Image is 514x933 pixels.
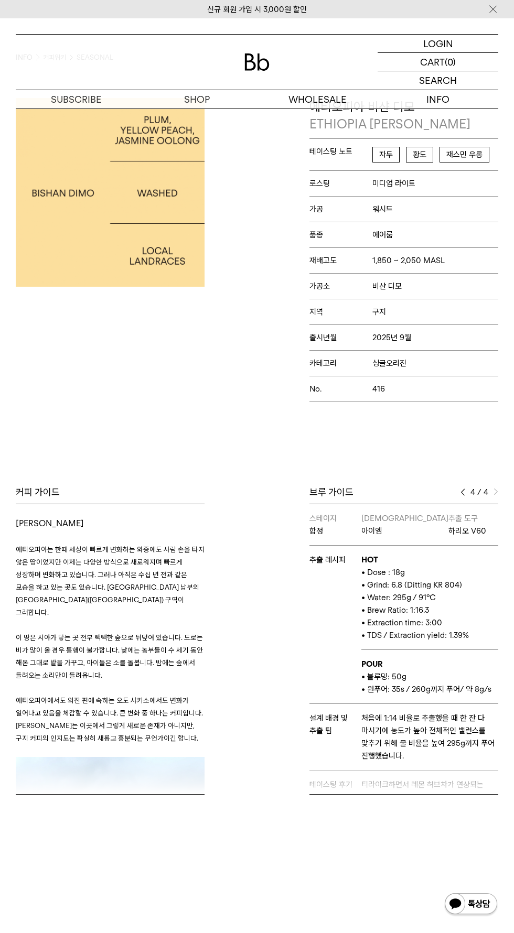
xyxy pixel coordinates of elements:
span: 에어룸 [372,230,393,240]
a: SHOP [136,90,257,109]
p: CART [420,53,445,71]
span: 가공소 [309,281,372,291]
p: 하리오 V60 [448,525,498,537]
span: 품종 [309,230,372,240]
span: 워시드 [372,204,393,214]
span: 가공 [309,204,372,214]
p: SEARCH [419,71,457,90]
span: • TDS / Extraction yield: 1.39% [361,631,469,640]
span: 구지 [372,307,386,317]
span: [PERSON_NAME] [16,518,84,528]
span: 스테이지 [309,514,337,523]
p: INFO [378,90,498,109]
img: 로고 [244,53,270,71]
b: HOT [361,555,378,565]
span: 재스민 우롱 [440,147,489,162]
p: 처음에 1:14 비율로 추출했을 때 한 잔 다 마시기에 농도가 높아 전체적인 밸런스를 맞추기 위해 물 비율을 높여 295g까지 푸어 진행했습니다. [361,712,498,762]
span: 황도 [406,147,433,162]
span: 추출 도구 [448,514,478,523]
a: LOGIN [378,35,498,53]
span: 재배고도 [309,256,372,265]
span: No. [309,384,372,394]
span: 카테고리 [309,359,372,368]
img: 카카오톡 채널 1:1 채팅 버튼 [444,892,498,917]
span: • Brew Ratio: 1:16.3 [361,605,429,615]
div: 커피 가이드 [16,486,205,498]
span: 자두 [372,147,400,162]
img: 에티오피아 비샨 디모ETHIOPIA BISHAN DIMO [16,98,205,287]
p: (0) [445,53,456,71]
span: 미디엄 라이트 [372,179,415,188]
p: ETHIOPIA [PERSON_NAME] [309,115,498,133]
span: 에티오피아는 한때 세상이 빠르게 변화하는 와중에도 사람 손을 타지 않은 땅이었지만 이제는 다양한 방식으로 새로워지며 빠르게 성장하며 변화하고 있습니다. 그러나 아직은 수십 년... [16,545,205,616]
p: WHOLESALE [257,90,378,109]
span: 출시년월 [309,333,372,342]
span: 로스팅 [309,179,372,188]
a: 신규 회원 가입 시 3,000원 할인 [207,5,307,14]
span: 테이스팅 노트 [309,147,372,156]
p: 합정 [309,525,361,537]
span: [DEMOGRAPHIC_DATA] [361,514,448,523]
span: 싱글오리진 [372,359,406,368]
span: • Grind: 6.8 (Ditting KR 804) [361,580,462,590]
span: • Dose : 18g [361,568,405,577]
div: 브루 가이드 [309,486,498,498]
span: / [477,486,481,498]
span: 2025년 9월 [372,333,411,342]
span: 이 땅은 시야가 닿는 곳 전부 빽빽한 숲으로 뒤덮여 있습니다. 도로는 비가 많이 올 경우 통행이 불가합니다. 낮에는 농부들이 수 세기 동안 해온 그대로 밭을 가꾸고, 아이들은... [16,633,203,679]
span: 비샨 디모 [372,281,402,291]
p: 아이엠 [361,525,448,537]
p: 에티오피아 비샨 디모 [309,98,498,133]
p: LOGIN [423,35,453,52]
span: 4 [470,486,475,498]
span: • Water: 295g / 91°C [361,593,436,602]
p: 설계 배경 및 추출 팁 [309,712,361,737]
span: 에티오피아에서도 외진 편에 속하는 오도 샤키소에서도 변화가 일어나고 있음을 체감할 수 있습니다. 큰 변화 중 하나는 커피입니다. [PERSON_NAME]는 이곳에서 그렇게 새... [16,696,203,742]
p: 추출 레시피 [309,554,361,566]
span: 416 [372,384,385,394]
b: POUR [361,659,382,669]
span: • 블루밍: 50g [361,672,406,681]
span: 1,850 ~ 2,050 MASL [372,256,445,265]
span: 지역 [309,307,372,317]
a: CART (0) [378,53,498,71]
span: • 원푸어: 35s / 260g까지 푸어/ 약 8g/s [361,685,491,694]
a: SUBSCRIBE [16,90,136,109]
span: 4 [484,486,488,498]
span: • Extraction time: 3:00 [361,618,442,627]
